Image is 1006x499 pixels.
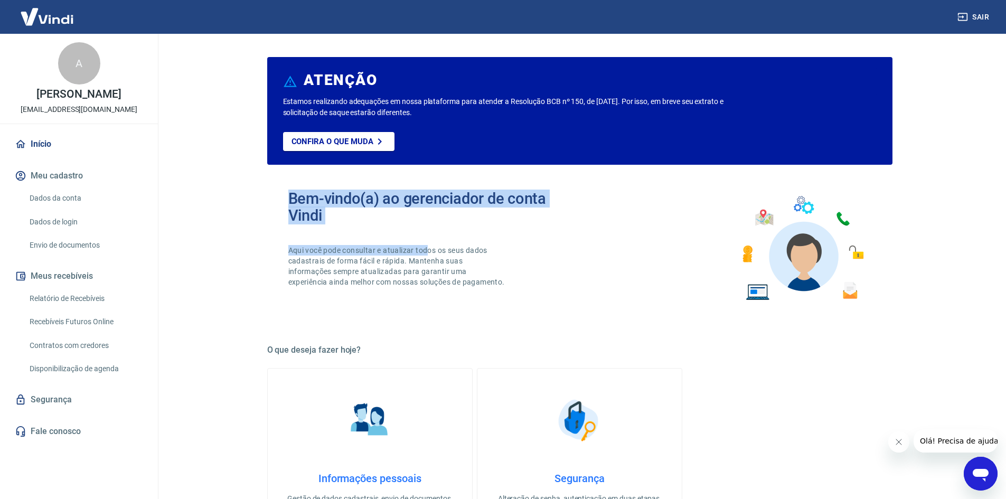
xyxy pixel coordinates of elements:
[267,345,892,355] h5: O que deseja fazer hoje?
[494,472,665,485] h4: Segurança
[25,311,145,333] a: Recebíveis Futuros Online
[13,420,145,443] a: Fale conosco
[36,89,121,100] p: [PERSON_NAME]
[288,190,580,224] h2: Bem-vindo(a) ao gerenciador de conta Vindi
[25,335,145,356] a: Contratos com credores
[292,137,373,146] p: Confira o que muda
[25,234,145,256] a: Envio de documentos
[25,288,145,309] a: Relatório de Recebíveis
[343,394,396,447] img: Informações pessoais
[733,190,871,307] img: Imagem de um avatar masculino com diversos icones exemplificando as funcionalidades do gerenciado...
[13,388,145,411] a: Segurança
[964,457,998,491] iframe: Botão para abrir a janela de mensagens
[283,96,758,118] p: Estamos realizando adequações em nossa plataforma para atender a Resolução BCB nº 150, de [DATE]....
[304,75,377,86] h6: ATENÇÃO
[58,42,100,84] div: A
[25,358,145,380] a: Disponibilização de agenda
[25,187,145,209] a: Dados da conta
[21,104,137,115] p: [EMAIL_ADDRESS][DOMAIN_NAME]
[6,7,89,16] span: Olá! Precisa de ajuda?
[13,1,81,33] img: Vindi
[13,265,145,288] button: Meus recebíveis
[288,245,507,287] p: Aqui você pode consultar e atualizar todos os seus dados cadastrais de forma fácil e rápida. Mant...
[13,164,145,187] button: Meu cadastro
[553,394,606,447] img: Segurança
[13,133,145,156] a: Início
[283,132,394,151] a: Confira o que muda
[888,431,909,453] iframe: Fechar mensagem
[285,472,455,485] h4: Informações pessoais
[25,211,145,233] a: Dados de login
[955,7,993,27] button: Sair
[914,429,998,453] iframe: Mensagem da empresa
